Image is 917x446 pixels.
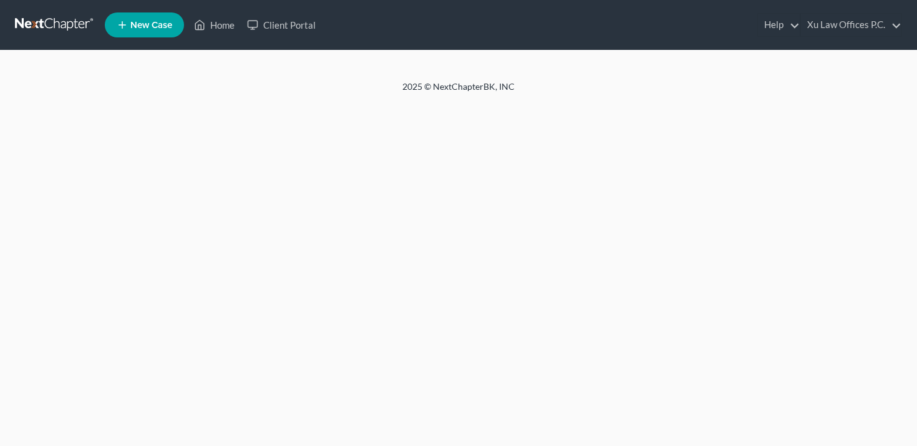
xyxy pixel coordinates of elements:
a: Client Portal [241,14,322,36]
a: Home [188,14,241,36]
a: Xu Law Offices P.C. [801,14,901,36]
a: Help [758,14,800,36]
new-legal-case-button: New Case [105,12,184,37]
div: 2025 © NextChapterBK, INC [103,80,814,103]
